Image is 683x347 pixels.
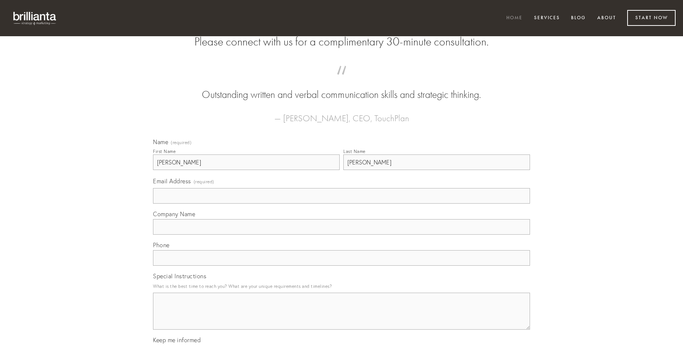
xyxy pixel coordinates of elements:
[165,102,518,126] figcaption: — [PERSON_NAME], CEO, TouchPlan
[153,149,176,154] div: First Name
[529,12,565,24] a: Services
[153,210,195,218] span: Company Name
[153,35,530,49] h2: Please connect with us for a complimentary 30-minute consultation.
[153,281,530,291] p: What is the best time to reach you? What are your unique requirements and timelines?
[153,272,206,280] span: Special Instructions
[343,149,366,154] div: Last Name
[153,138,168,146] span: Name
[153,241,170,249] span: Phone
[165,73,518,102] blockquote: Outstanding written and verbal communication skills and strategic thinking.
[153,177,191,185] span: Email Address
[194,177,214,187] span: (required)
[566,12,591,24] a: Blog
[153,336,201,344] span: Keep me informed
[7,7,63,29] img: brillianta - research, strategy, marketing
[627,10,676,26] a: Start Now
[165,73,518,88] span: “
[502,12,527,24] a: Home
[592,12,621,24] a: About
[171,140,191,145] span: (required)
